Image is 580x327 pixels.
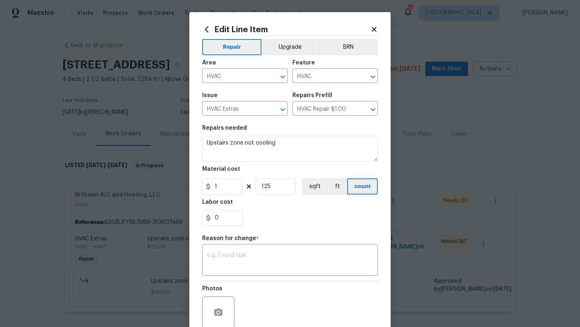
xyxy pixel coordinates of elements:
[202,286,222,292] h5: Photos
[292,93,332,98] h5: Repairs Prefill
[319,39,378,55] button: BRN
[367,104,379,115] button: Open
[347,178,378,195] button: count
[202,166,240,172] h5: Material cost
[292,60,315,66] h5: Feature
[367,71,379,83] button: Open
[261,39,319,55] button: Upgrade
[202,25,371,34] h2: Edit Line Item
[302,178,327,195] button: sqft
[202,136,378,161] textarea: Upstairs zone not cooling
[202,60,216,66] h5: Area
[277,104,288,115] button: Open
[277,71,288,83] button: Open
[202,125,247,131] h5: Repairs needed
[202,199,233,205] h5: Labor cost
[327,178,347,195] button: ft
[202,236,256,241] h5: Reason for change
[202,93,217,98] h5: Issue
[202,39,261,55] button: Repair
